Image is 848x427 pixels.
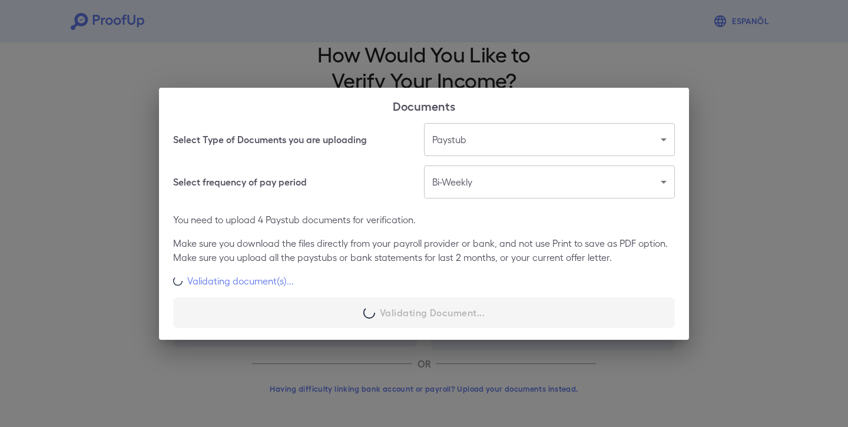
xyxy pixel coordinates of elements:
h6: Select Type of Documents you are uploading [173,133,367,147]
p: You need to upload 4 Paystub documents for verification. [173,213,675,227]
h6: Select frequency of pay period [173,175,307,189]
div: Paystub [424,123,675,156]
p: Validating document(s)... [187,274,294,288]
p: Make sure you download the files directly from your payroll provider or bank, and not use Print t... [173,236,675,264]
div: Bi-Weekly [424,165,675,198]
h2: Documents [159,88,689,123]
